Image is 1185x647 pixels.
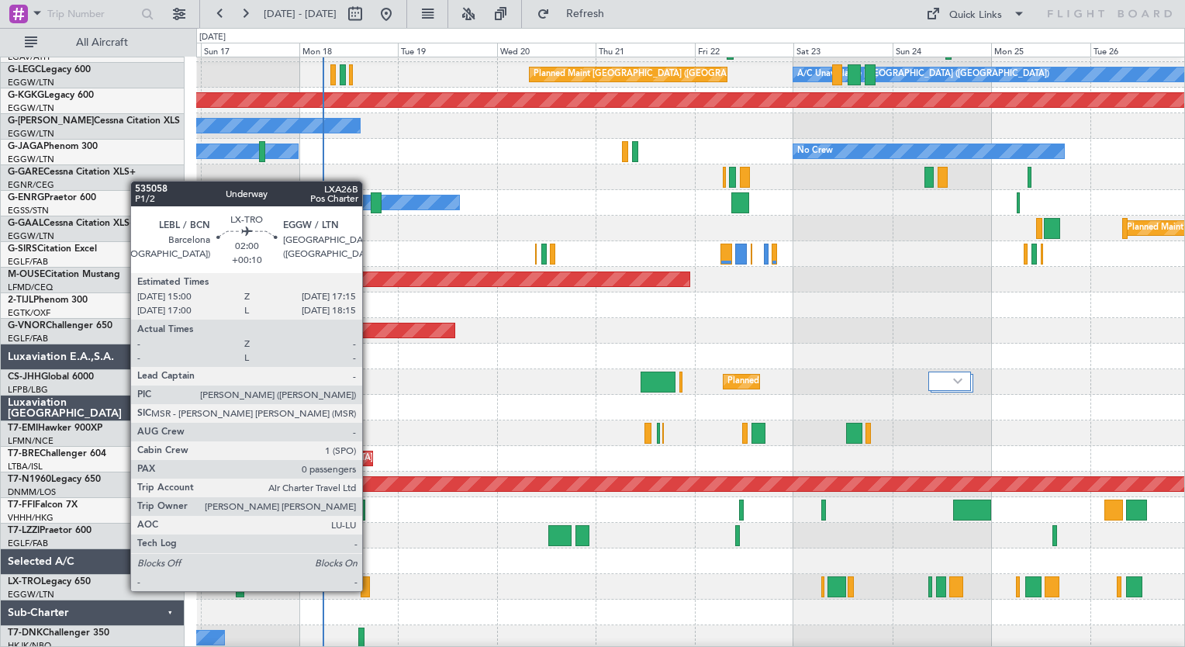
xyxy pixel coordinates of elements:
[8,424,102,433] a: T7-EMIHawker 900XP
[534,63,778,86] div: Planned Maint [GEOGRAPHIC_DATA] ([GEOGRAPHIC_DATA])
[40,37,164,48] span: All Aircraft
[8,321,112,330] a: G-VNORChallenger 650
[8,244,97,254] a: G-SIRSCitation Excel
[8,307,50,319] a: EGTK/OXF
[8,526,40,535] span: T7-LZZI
[893,43,991,57] div: Sun 24
[8,526,92,535] a: T7-LZZIPraetor 600
[8,142,98,151] a: G-JAGAPhenom 300
[8,282,53,293] a: LFMD/CEQ
[8,577,91,586] a: LX-TROLegacy 650
[8,296,88,305] a: 2-TIJLPhenom 300
[8,193,96,202] a: G-ENRGPraetor 600
[953,378,962,384] img: arrow-gray.svg
[8,168,136,177] a: G-GARECessna Citation XLS+
[8,193,44,202] span: G-ENRG
[8,168,43,177] span: G-GARE
[8,219,136,228] a: G-GAALCessna Citation XLS+
[205,447,375,470] div: Grounded Warsaw ([GEOGRAPHIC_DATA])
[8,512,54,524] a: VHHH/HKG
[8,589,54,600] a: EGGW/LTN
[8,321,46,330] span: G-VNOR
[8,51,50,63] a: LGAV/ATH
[797,63,1049,86] div: A/C Unavailable [GEOGRAPHIC_DATA] ([GEOGRAPHIC_DATA])
[199,31,226,44] div: [DATE]
[8,424,38,433] span: T7-EMI
[8,219,43,228] span: G-GAAL
[299,43,398,57] div: Mon 18
[8,77,54,88] a: EGGW/LTN
[8,538,48,549] a: EGLF/FAB
[8,142,43,151] span: G-JAGA
[8,256,48,268] a: EGLF/FAB
[47,2,136,26] input: Trip Number
[695,43,793,57] div: Fri 22
[8,500,78,510] a: T7-FFIFalcon 7X
[264,7,337,21] span: [DATE] - [DATE]
[8,154,54,165] a: EGGW/LTN
[553,9,618,19] span: Refresh
[8,91,44,100] span: G-KGKG
[8,475,51,484] span: T7-N1960
[201,43,299,57] div: Sun 17
[8,102,54,114] a: EGGW/LTN
[8,449,106,458] a: T7-BREChallenger 604
[8,230,54,242] a: EGGW/LTN
[8,333,48,344] a: EGLF/FAB
[8,65,41,74] span: G-LEGC
[949,8,1002,23] div: Quick Links
[8,372,41,382] span: CS-JHH
[8,628,109,638] a: T7-DNKChallenger 350
[8,449,40,458] span: T7-BRE
[17,30,168,55] button: All Aircraft
[797,140,833,163] div: No Crew
[8,65,91,74] a: G-LEGCLegacy 600
[991,43,1090,57] div: Mon 25
[793,43,892,57] div: Sat 23
[8,486,56,498] a: DNMM/LOS
[8,91,94,100] a: G-KGKGLegacy 600
[398,43,496,57] div: Tue 19
[8,435,54,447] a: LFMN/NCE
[8,461,43,472] a: LTBA/ISL
[918,2,1033,26] button: Quick Links
[8,384,48,396] a: LFPB/LBG
[8,372,94,382] a: CS-JHHGlobal 6000
[8,179,54,191] a: EGNR/CEG
[8,577,41,586] span: LX-TRO
[8,296,33,305] span: 2-TIJL
[8,128,54,140] a: EGGW/LTN
[8,244,37,254] span: G-SIRS
[8,475,101,484] a: T7-N1960Legacy 650
[8,205,49,216] a: EGSS/STN
[8,628,43,638] span: T7-DNK
[8,500,35,510] span: T7-FFI
[8,270,120,279] a: M-OUSECitation Mustang
[8,116,94,126] span: G-[PERSON_NAME]
[8,116,180,126] a: G-[PERSON_NAME]Cessna Citation XLS
[497,43,596,57] div: Wed 20
[530,2,623,26] button: Refresh
[8,270,45,279] span: M-OUSE
[727,370,972,393] div: Planned Maint [GEOGRAPHIC_DATA] ([GEOGRAPHIC_DATA])
[596,43,694,57] div: Thu 21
